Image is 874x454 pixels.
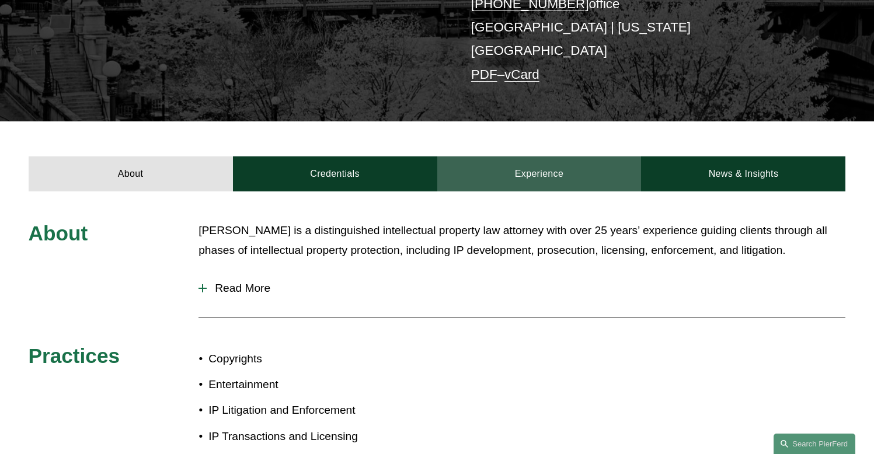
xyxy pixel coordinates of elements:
button: Read More [199,273,845,303]
span: About [29,222,88,245]
a: News & Insights [641,156,845,191]
a: PDF [471,67,497,82]
span: Read More [207,282,845,295]
p: [PERSON_NAME] is a distinguished intellectual property law attorney with over 25 years’ experienc... [199,221,845,261]
a: Credentials [233,156,437,191]
p: IP Litigation and Enforcement [208,400,437,421]
a: Search this site [774,434,855,454]
a: Experience [437,156,642,191]
p: IP Transactions and Licensing [208,427,437,447]
a: About [29,156,233,191]
p: Copyrights [208,349,437,369]
p: Entertainment [208,375,437,395]
a: vCard [504,67,539,82]
span: Practices [29,344,120,367]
